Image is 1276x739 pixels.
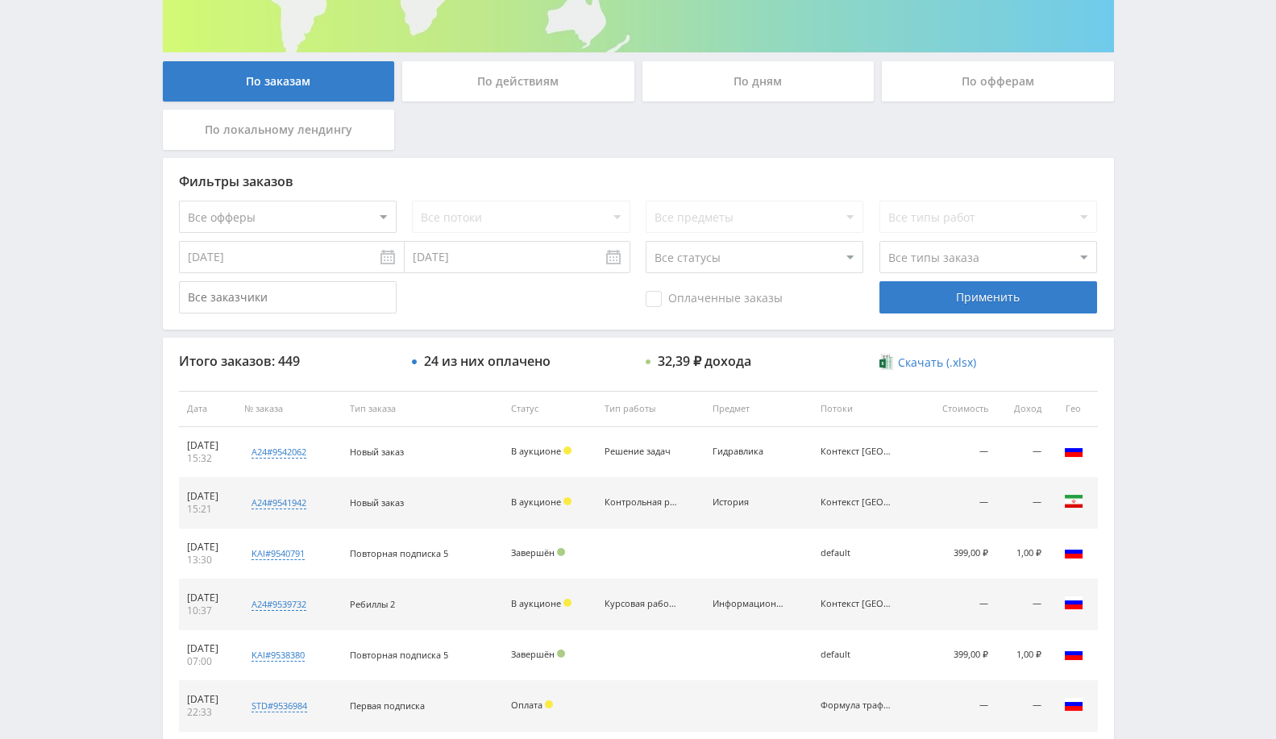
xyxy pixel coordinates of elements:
[511,597,561,609] span: В аукционе
[605,599,677,609] div: Курсовая работа
[424,354,551,368] div: 24 из них оплачено
[236,391,341,427] th: № заказа
[179,354,397,368] div: Итого заказов: 449
[511,445,561,457] span: В аукционе
[879,355,976,371] a: Скачать (.xlsx)
[821,497,893,508] div: Контекст new лендинг
[511,699,542,711] span: Оплата
[179,174,1098,189] div: Фильтры заказов
[187,693,229,706] div: [DATE]
[996,630,1049,681] td: 1,00 ₽
[350,496,404,509] span: Новый заказ
[605,497,677,508] div: Контрольная работа
[251,700,307,712] div: std#9536984
[882,61,1114,102] div: По офферам
[821,700,893,711] div: Формула трафика контекст
[187,554,229,567] div: 13:30
[350,547,448,559] span: Повторная подписка 5
[511,496,561,508] span: В аукционе
[1064,695,1083,714] img: rus.png
[921,529,996,579] td: 399,00 ₽
[879,354,893,370] img: xlsx
[163,110,395,150] div: По локальному лендингу
[557,650,565,658] span: Подтвержден
[1064,441,1083,460] img: rus.png
[921,630,996,681] td: 399,00 ₽
[921,681,996,732] td: —
[996,478,1049,529] td: —
[996,579,1049,630] td: —
[713,599,785,609] div: Информационная безопасность
[187,503,229,516] div: 15:21
[996,427,1049,478] td: —
[713,497,785,508] div: История
[658,354,751,368] div: 32,39 ₽ дохода
[511,546,555,558] span: Завершён
[605,446,677,457] div: Решение задач
[187,541,229,554] div: [DATE]
[187,452,229,465] div: 15:32
[511,648,555,660] span: Завершён
[921,427,996,478] td: —
[821,446,893,457] div: Контекст new лендинг
[879,281,1097,313] div: Применить
[596,391,705,427] th: Тип работы
[557,548,565,556] span: Подтвержден
[342,391,503,427] th: Тип заказа
[563,446,571,455] span: Холд
[996,391,1049,427] th: Доход
[251,598,306,611] div: a24#9539732
[179,281,397,313] input: Все заказчики
[187,592,229,604] div: [DATE]
[921,579,996,630] td: —
[898,356,976,369] span: Скачать (.xlsx)
[402,61,634,102] div: По действиям
[187,439,229,452] div: [DATE]
[187,604,229,617] div: 10:37
[187,642,229,655] div: [DATE]
[821,650,893,660] div: default
[563,599,571,607] span: Холд
[705,391,813,427] th: Предмет
[187,655,229,668] div: 07:00
[251,496,306,509] div: a24#9541942
[163,61,395,102] div: По заказам
[821,548,893,558] div: default
[503,391,596,427] th: Статус
[1049,391,1098,427] th: Гео
[251,446,306,459] div: a24#9542062
[821,599,893,609] div: Контекст new лендинг
[921,478,996,529] td: —
[921,391,996,427] th: Стоимость
[996,681,1049,732] td: —
[350,446,404,458] span: Новый заказ
[187,706,229,719] div: 22:33
[1064,644,1083,663] img: rus.png
[713,446,785,457] div: Гидравлика
[179,391,237,427] th: Дата
[1064,593,1083,612] img: rus.png
[251,547,305,560] div: kai#9540791
[642,61,875,102] div: По дням
[813,391,921,427] th: Потоки
[1064,542,1083,562] img: rus.png
[251,649,305,662] div: kai#9538380
[996,529,1049,579] td: 1,00 ₽
[646,291,783,307] span: Оплаченные заказы
[350,700,425,712] span: Первая подписка
[545,700,553,708] span: Холд
[350,649,448,661] span: Повторная подписка 5
[1064,492,1083,511] img: irn.png
[350,598,395,610] span: Ребиллы 2
[563,497,571,505] span: Холд
[187,490,229,503] div: [DATE]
